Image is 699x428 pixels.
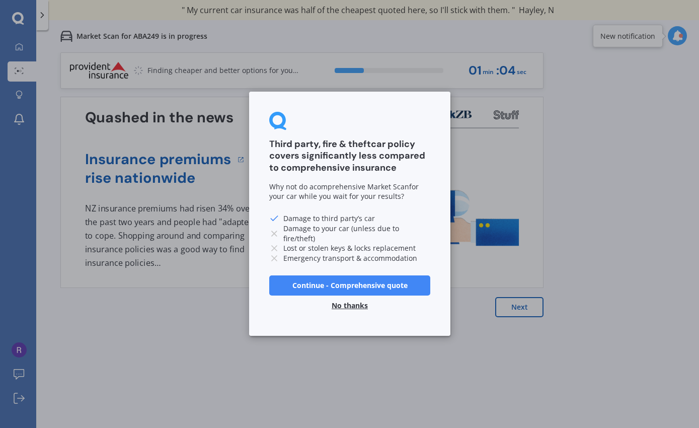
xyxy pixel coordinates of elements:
li: Damage to third party’s car [269,213,430,224]
button: No thanks [326,296,374,316]
h3: Third party, fire & theft car policy covers significantly less compared to comprehensive insurance [269,139,430,174]
li: Emergency transport & accommodation [269,253,430,263]
li: Lost or stolen keys & locks replacement [269,243,430,253]
span: comprehensive Market Scan [314,182,409,191]
button: Continue - Comprehensive quote [269,275,430,296]
li: Damage to your car (unless due to fire/theft) [269,224,430,243]
div: Why not do a for your car while you wait for your results? [269,182,430,201]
